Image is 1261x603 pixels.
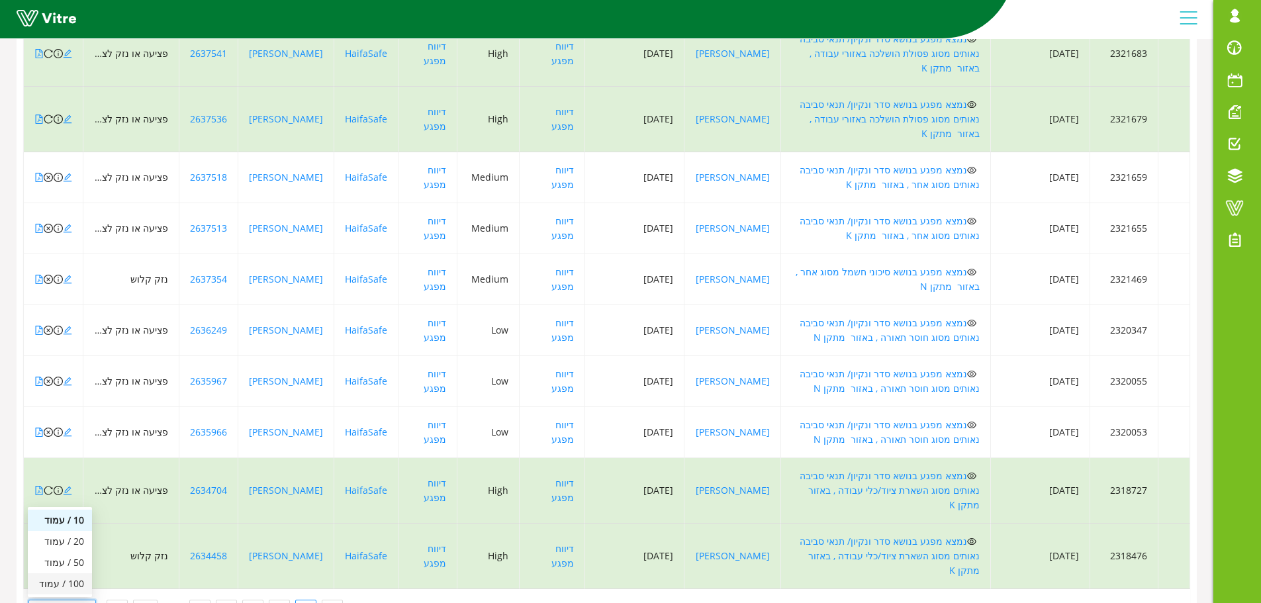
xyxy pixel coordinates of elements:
span: close-circle [44,224,53,233]
span: close-circle [44,275,53,284]
td: Medium [457,152,520,203]
a: [PERSON_NAME] [696,273,770,285]
a: edit [63,375,72,387]
td: [DATE] [585,407,684,458]
a: edit [63,171,72,183]
span: close-circle [44,326,53,335]
span: eye [967,216,976,226]
td: [DATE] [991,407,1090,458]
a: HaifaSafe [345,222,387,234]
span: eye [967,165,976,175]
span: פציעה או נזק לציוד [92,47,168,60]
a: דיווח מפגע [424,40,446,67]
span: close-circle [44,173,53,182]
a: edit [63,484,72,496]
td: 2320055 [1090,356,1158,407]
div: 10 / עמוד [36,513,84,528]
span: info-circle [54,224,63,233]
span: edit [63,224,72,233]
span: eye [967,100,976,109]
a: נמצא מפגע בנושא סדר ונקיון/ תנאי סביבה נאותים מסוג פסולת הושלכה באזורי עבודה , באזור מתקן K [800,32,980,74]
td: [DATE] [991,152,1090,203]
a: HaifaSafe [345,113,387,125]
a: [PERSON_NAME] [249,273,323,285]
span: info-circle [54,173,63,182]
a: נמצא מפגע בנושא סדר ונקיון/ תנאי סביבה נאותים מסוג השארת ציוד/כלי עבודה , באזור מתקן K [800,535,980,577]
span: file-pdf [34,326,44,335]
a: דיווח מפגע [424,316,446,344]
span: info-circle [54,275,63,284]
a: דיווח מפגע [551,105,574,132]
span: פציעה או נזק לציוד [92,375,168,387]
a: file-pdf [34,273,44,285]
span: file-pdf [34,115,44,124]
a: file-pdf [34,113,44,125]
a: [PERSON_NAME] [696,47,770,60]
span: פציעה או נזק לציוד [92,324,168,336]
a: 2634704 [190,484,227,496]
div: 100 / עמוד [28,573,92,594]
td: [DATE] [585,21,684,87]
td: [DATE] [585,524,684,589]
a: edit [63,222,72,234]
a: דיווח מפגע [424,265,446,293]
a: [PERSON_NAME] [696,549,770,562]
a: HaifaSafe [345,375,387,387]
a: דיווח מפגע [551,265,574,293]
td: 2321683 [1090,21,1158,87]
a: 2637513 [190,222,227,234]
a: נמצא מפגע בנושא סדר ונקיון/ תנאי סביבה נאותים מסוג אחר , באזור מתקן K [800,214,980,242]
a: נמצא מפגע בנושא סדר ונקיון/ תנאי סביבה נאותים מסוג פסולת הושלכה באזורי עבודה , באזור מתקן K [800,98,980,140]
a: [PERSON_NAME] [696,113,770,125]
td: [DATE] [991,21,1090,87]
a: HaifaSafe [345,47,387,60]
span: info-circle [54,486,63,495]
span: info-circle [54,428,63,437]
span: eye [967,420,976,430]
div: 10 / עמוד [28,510,92,531]
span: edit [63,275,72,284]
a: edit [63,113,72,125]
a: דיווח מפגע [551,477,574,504]
a: דיווח מפגע [424,418,446,445]
span: file-pdf [34,49,44,58]
span: file-pdf [34,173,44,182]
a: [PERSON_NAME] [249,549,323,562]
span: נזק קלוש [130,273,168,285]
span: eye [967,471,976,481]
a: HaifaSafe [345,171,387,183]
a: [PERSON_NAME] [249,171,323,183]
a: file-pdf [34,222,44,234]
span: info-circle [54,377,63,386]
div: 50 / עמוד [36,555,84,570]
a: HaifaSafe [345,549,387,562]
a: [PERSON_NAME] [696,484,770,496]
span: info-circle [54,115,63,124]
td: 2318476 [1090,524,1158,589]
td: [DATE] [585,152,684,203]
a: דיווח מפגע [551,163,574,191]
span: close-circle [44,377,53,386]
a: [PERSON_NAME] [249,324,323,336]
a: edit [63,324,72,336]
span: פציעה או נזק לציוד [92,171,168,183]
a: [PERSON_NAME] [249,484,323,496]
a: נמצא מפגע בנושא סיכוני חשמל מסוג אחר , באזור מתקן N [796,265,980,293]
td: [DATE] [991,254,1090,305]
span: reload [44,486,53,495]
span: info-circle [54,326,63,335]
a: דיווח מפגע [424,367,446,394]
td: 2321655 [1090,203,1158,254]
a: 2635967 [190,375,227,387]
span: edit [63,486,72,495]
a: 2637536 [190,113,227,125]
a: דיווח מפגע [424,542,446,569]
td: Low [457,305,520,356]
a: 2637354 [190,273,227,285]
span: file-pdf [34,377,44,386]
a: 2636249 [190,324,227,336]
a: דיווח מפגע [551,40,574,67]
a: דיווח מפגע [551,542,574,569]
a: HaifaSafe [345,426,387,438]
span: eye [967,267,976,277]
